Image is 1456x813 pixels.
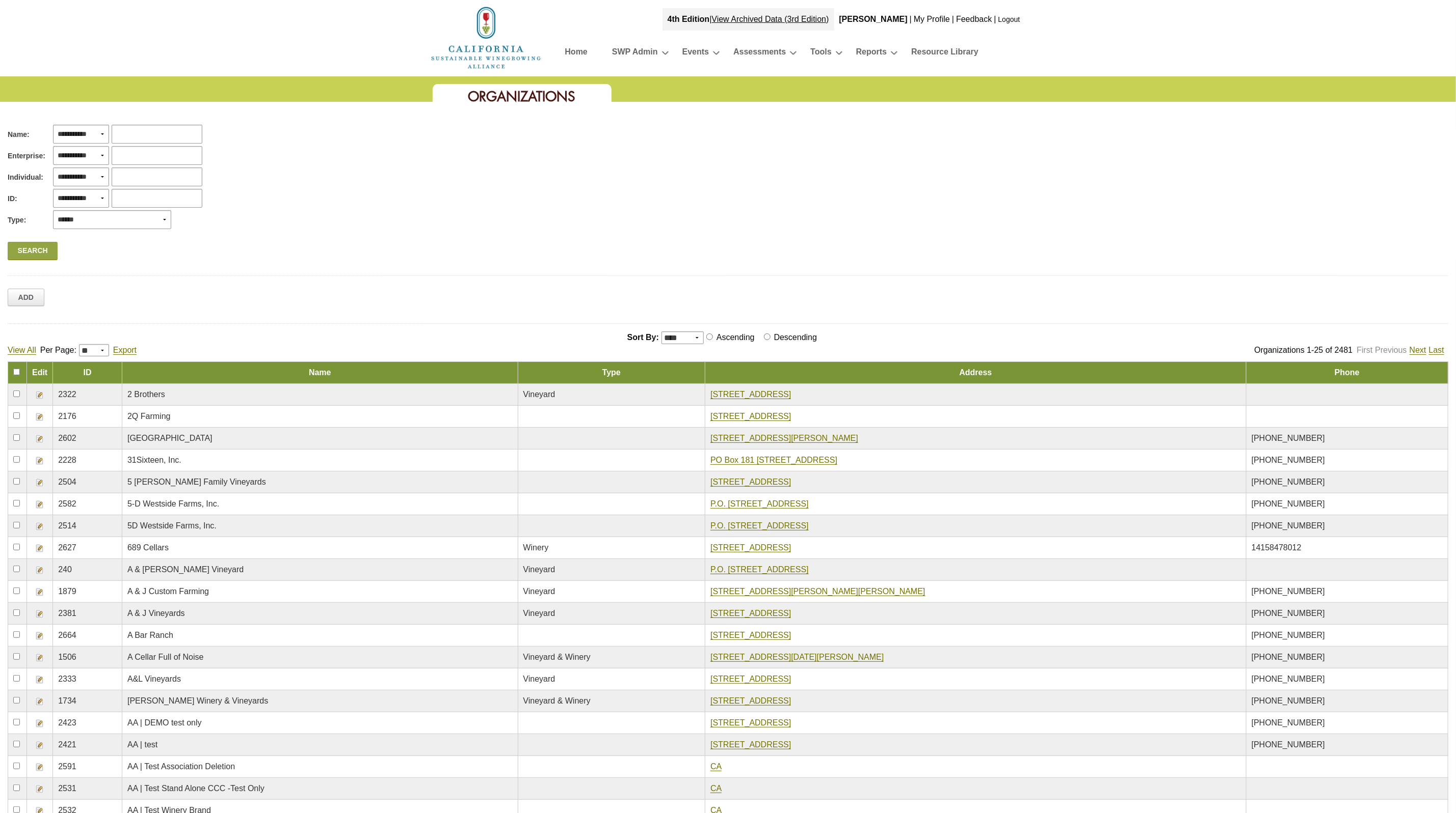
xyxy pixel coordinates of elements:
div: | [993,8,997,31]
label: Descending [772,333,822,342]
a: PO Box 181 [STREET_ADDRESS] [710,456,837,465]
span: 2322 [58,390,76,399]
div: | [663,8,834,31]
span: [PHONE_NUMBER] [1252,696,1325,705]
span: Winery [523,543,549,552]
span: Vineyard [523,675,555,683]
a: View All [8,346,36,355]
strong: 4th Edition [668,15,710,23]
td: 5 [PERSON_NAME] Family Vineyards [122,471,518,493]
img: Edit [36,457,44,465]
span: 2514 [58,521,76,530]
span: 1506 [58,653,76,661]
a: Export [113,346,137,355]
span: Per Page: [40,346,76,354]
img: Edit [36,610,44,618]
a: [STREET_ADDRESS][PERSON_NAME] [710,434,858,443]
img: Edit [36,479,44,487]
img: Edit [36,588,44,596]
img: Edit [36,500,44,509]
a: Search [8,242,58,260]
span: [PHONE_NUMBER] [1252,587,1325,596]
a: Logout [998,15,1020,23]
img: Edit [36,697,44,706]
span: 2333 [58,675,76,683]
label: Ascending [714,333,759,342]
span: 14158478012 [1252,543,1302,552]
span: Individual: [8,172,43,183]
a: Previous [1375,346,1407,354]
span: 2531 [58,784,76,793]
td: A & J Custom Farming [122,581,518,603]
a: Assessments [733,45,786,63]
span: [PHONE_NUMBER] [1252,456,1325,464]
a: [STREET_ADDRESS] [710,543,791,552]
span: Vineyard [523,390,555,399]
td: Edit [27,362,52,384]
a: View Archived Data (3rd Edition) [712,15,829,23]
td: 5-D Westside Farms, Inc. [122,493,518,515]
td: Name [122,362,518,384]
img: Edit [36,632,44,640]
span: Organizations 1-25 of 2481 [1254,346,1353,354]
a: P.O. [STREET_ADDRESS] [710,565,809,574]
td: Address [705,362,1247,384]
span: 240 [58,565,72,574]
span: 1734 [58,696,76,705]
span: 2176 [58,412,76,420]
a: Feedback [956,15,992,23]
a: Home [430,33,542,41]
td: 2 Brothers [122,384,518,406]
a: P.O. [STREET_ADDRESS] [710,499,809,509]
span: 2627 [58,543,76,552]
span: Organizations [468,88,576,105]
span: [PHONE_NUMBER] [1252,499,1325,508]
a: [STREET_ADDRESS] [710,696,791,706]
span: Vineyard & Winery [523,696,591,705]
span: ID: [8,193,17,204]
img: Edit [36,522,44,530]
span: [PHONE_NUMBER] [1252,653,1325,661]
span: Vineyard [523,609,555,618]
img: Edit [36,719,44,727]
a: CA [710,784,722,793]
td: A Cellar Full of Noise [122,647,518,668]
span: [PHONE_NUMBER] [1252,631,1325,639]
td: AA | DEMO test only [122,712,518,734]
td: [PERSON_NAME] Winery & Vineyards [122,690,518,712]
td: Type [518,362,705,384]
span: [PHONE_NUMBER] [1252,675,1325,683]
span: 2591 [58,762,76,771]
span: Name: [8,129,30,140]
a: [STREET_ADDRESS] [710,631,791,640]
a: [STREET_ADDRESS][PERSON_NAME][PERSON_NAME] [710,587,925,596]
a: [STREET_ADDRESS] [710,390,791,399]
span: [PHONE_NUMBER] [1252,609,1325,618]
a: Reports [856,45,887,63]
span: Vineyard [523,587,555,596]
span: 2381 [58,609,76,618]
a: [STREET_ADDRESS] [710,609,791,618]
td: ID [53,362,122,384]
td: AA | test [122,734,518,756]
a: P.O. [STREET_ADDRESS] [710,521,809,530]
td: 31Sixteen, Inc. [122,450,518,471]
td: Phone [1246,362,1448,384]
span: Type: [8,215,26,226]
a: [STREET_ADDRESS] [710,718,791,727]
td: A Bar Ranch [122,625,518,647]
td: [GEOGRAPHIC_DATA] [122,428,518,450]
span: Enterprise: [8,151,45,161]
img: Edit [36,654,44,662]
a: Events [682,45,709,63]
span: [PHONE_NUMBER] [1252,434,1325,442]
span: 1879 [58,587,76,596]
a: [STREET_ADDRESS] [710,675,791,684]
a: Home [565,45,588,63]
td: 5D Westside Farms, Inc. [122,515,518,537]
a: [STREET_ADDRESS] [710,478,791,487]
span: Vineyard [523,565,555,574]
span: 2602 [58,434,76,442]
td: 689 Cellars [122,537,518,559]
span: 2504 [58,478,76,486]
